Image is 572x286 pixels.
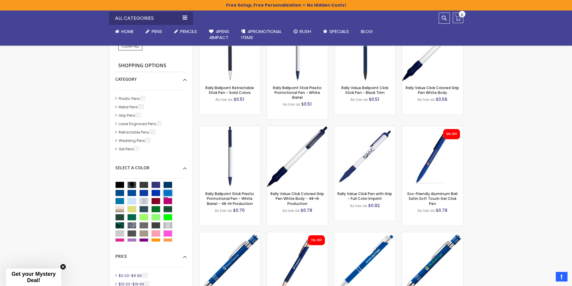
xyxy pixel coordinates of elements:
a: $0.00-$9.9919 [117,273,150,278]
a: Eco-Friendly Aluminum Bali Satin Soft Touch Gel Click Pen-Dark Blue [402,126,463,131]
span: $0.51 [234,96,244,102]
a: Laser Engraved Pens8 [117,121,163,126]
button: Close teaser [60,264,66,270]
span: $0.51 [369,96,379,102]
a: Plastic Pens8 [117,96,147,101]
span: Rush [300,28,311,35]
span: As low as [350,203,367,208]
a: Rally Ballpoint Stick Plastic Promotional Pen - White Barrel - 48-Hr Production-Dark Blue [199,126,260,131]
a: Pens [140,25,168,38]
span: $0.51 [301,101,312,107]
span: 8 [157,121,161,126]
div: 5% OFF [311,238,322,242]
span: Clear All [122,44,139,49]
div: Category [115,72,187,82]
a: Rally Value Click Colored Grip Pen White Body [406,85,459,95]
div: Price [115,249,187,259]
span: Blog [361,28,373,35]
img: Rally Value Click Pen with Grip - Full Color Imprint-Dark Blue [334,126,395,187]
span: 4Pens 4impact [209,28,229,41]
span: 8 [141,96,145,101]
span: 0 [461,12,463,18]
a: Home [109,25,140,38]
span: $0.78 [301,207,312,213]
span: As low as [350,97,368,102]
a: Rally Value Click Pen with Grip - Full Color Imprint [337,191,392,201]
a: Eco-Friendly Aluminum Bali Satin Soft Touch Gel Click Pen [407,191,458,206]
span: $0.70 [233,207,245,213]
span: Pencils [180,28,197,35]
a: Wedding Pens9 [117,138,152,143]
a: Rally Ballpoint Stick Plastic Promotional Pen - White Barrel [273,85,322,100]
span: $0.00 [119,273,129,278]
a: Specials [317,25,355,38]
a: Custom Lexi Rose Gold Stylus Soft Touch Recycled Aluminum Pen-Dark Blue [267,232,328,237]
a: Rally Value Click Colored Grip Pen White Body - 48-Hr Production-Dark Blue [267,126,328,131]
span: Pens [152,28,162,35]
span: As low as [283,102,300,107]
a: Tres-Chic Softy with Stylus Top Pen - ColorJet-Dark Blue [334,232,395,237]
a: 4PROMOTIONALITEMS [235,25,288,44]
span: 15 [138,104,144,109]
span: 19 [142,273,147,278]
span: 10 [150,130,155,134]
span: $9.99 [131,273,142,278]
span: As low as [282,208,300,213]
span: $0.79 [436,207,447,213]
span: $0.56 [436,96,447,102]
img: Rally Ballpoint Retractable Stick Pen - Solid Colors-Dark Blue [199,20,260,81]
iframe: Google Customer Reviews [522,270,572,286]
a: Gel Pens2 [117,146,141,152]
a: Metal Pens15 [117,104,146,110]
a: 4Pens4impact [203,25,235,44]
img: Rally Ballpoint Stick Plastic Promotional Pen - White Barrel - 48-Hr Production-Dark Blue [199,126,260,187]
img: Rally Value Click Colored Grip Pen White Body - 48-Hr Production-Dark Blue [267,126,328,187]
a: Rally Value Click Pen with Grip - Full Color Imprint-Dark Blue [334,126,395,131]
span: Specials [329,28,349,35]
a: Retractable Pens10 [117,130,157,135]
img: Rally Value Click Colored Grip Pen White Body-Dark Blue [402,20,463,81]
div: Get your Mystery Deal!Close teaser [6,269,61,286]
div: 5% OFF [446,132,457,136]
img: Rally Value Ballpoint Click Stick Pen - Black Trim-Dark Blue [334,20,395,81]
span: 3 [145,281,149,286]
img: Eco-Friendly Aluminum Bali Satin Soft Touch Gel Click Pen-Dark Blue [402,126,463,187]
a: Marin Softy Stylus Pen - ColorJet Imprint-Dark Blue [402,232,463,237]
span: As low as [417,97,435,102]
a: Pencils [168,25,203,38]
span: As low as [215,208,232,213]
a: Rally Ballpoint Retractable Stick Pen - Solid Colors [205,85,254,95]
a: Clear All [118,42,142,50]
span: Get your Mystery Deal! [11,271,56,283]
span: As low as [417,208,435,213]
img: Rally Ballpoint Stick Plastic Promotional Pen - White Barrel-Dark Blue [267,20,328,81]
a: Blog [355,25,379,38]
a: Rush [288,25,317,38]
span: As low as [215,97,233,102]
a: Rally Ballpoint Stick Plastic Promotional Pen - White Barrel - 48-Hr Production [205,191,254,206]
span: Home [121,28,134,35]
span: 4PROMOTIONAL ITEMS [241,28,282,41]
strong: Shopping Options [115,59,187,72]
div: All Categories [109,12,193,25]
a: Rally Value Click Colored Grip Pen White Body - 48-Hr Production [271,191,324,206]
a: Marin Softy Pen with Stylus - Laser Engraved-Dark Blue [199,232,260,237]
span: 9 [146,138,150,143]
a: 0 [453,13,463,23]
a: Rally Value Ballpoint Click Stick Pen - Black Trim [341,85,388,95]
span: $0.92 [368,203,380,209]
div: Select A Color [115,161,187,171]
span: 2 [136,113,141,117]
a: Grip Pens2 [117,113,143,118]
span: 2 [135,146,139,151]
